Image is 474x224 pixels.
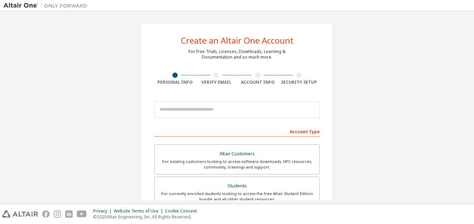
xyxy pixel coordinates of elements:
[93,214,201,220] p: © 2025 Altair Engineering, Inc. All Rights Reserved.
[159,191,315,202] div: For currently enrolled students looking to access the free Altair Student Edition bundle and all ...
[42,210,50,218] img: facebook.svg
[54,210,61,218] img: instagram.svg
[279,80,320,85] div: Security Setup
[188,49,286,60] div: For Free Trials, Licenses, Downloads, Learning & Documentation and so much more.
[114,208,165,214] div: Website Terms of Use
[77,210,87,218] img: youtube.svg
[93,208,114,214] div: Privacy
[159,159,315,170] div: For existing customers looking to access software downloads, HPC resources, community, trainings ...
[159,149,315,159] div: Altair Customers
[237,80,279,85] div: Account Info
[165,208,201,214] div: Cookie Consent
[196,80,237,85] div: Verify Email
[154,126,320,137] div: Account Type
[2,210,38,218] img: altair_logo.svg
[159,181,315,191] div: Students
[154,80,196,85] div: Personal Info
[3,2,91,9] img: Altair One
[65,210,73,218] img: linkedin.svg
[181,36,294,45] div: Create an Altair One Account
